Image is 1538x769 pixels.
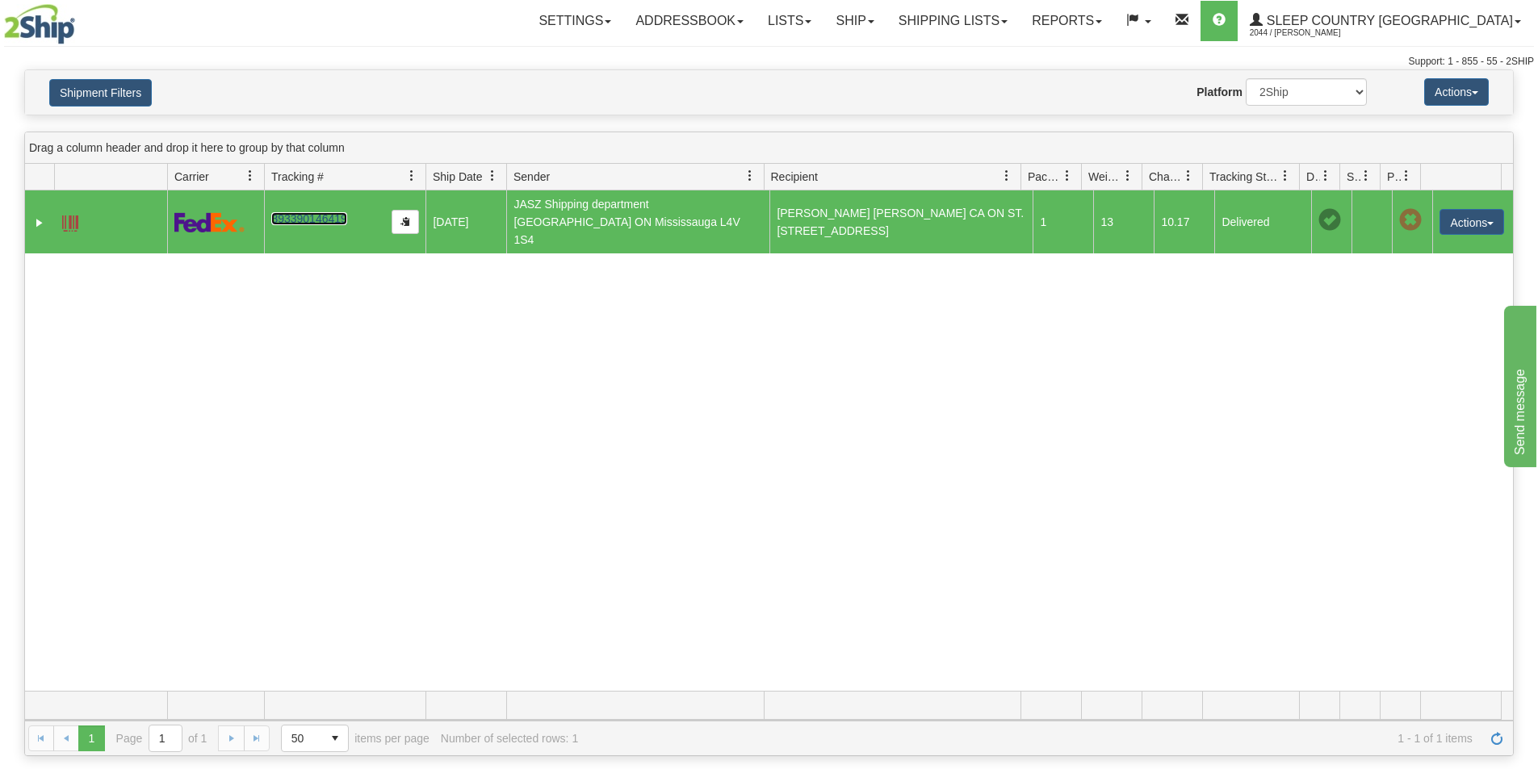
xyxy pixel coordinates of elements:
[886,1,1020,41] a: Shipping lists
[513,169,550,185] span: Sender
[1114,162,1142,190] a: Weight filter column settings
[4,55,1534,69] div: Support: 1 - 855 - 55 - 2SHIP
[49,79,152,107] button: Shipment Filters
[392,210,419,234] button: Copy to clipboard
[1175,162,1202,190] a: Charge filter column settings
[174,212,245,232] img: 2 - FedEx Express®
[1424,78,1489,106] button: Actions
[322,725,348,751] span: select
[1484,725,1510,751] a: Refresh
[1501,302,1536,466] iframe: chat widget
[25,132,1513,164] div: grid grouping header
[623,1,756,41] a: Addressbook
[1214,190,1311,253] td: Delivered
[1238,1,1533,41] a: Sleep Country [GEOGRAPHIC_DATA] 2044 / [PERSON_NAME]
[1440,209,1504,235] button: Actions
[1263,14,1513,27] span: Sleep Country [GEOGRAPHIC_DATA]
[1272,162,1299,190] a: Tracking Status filter column settings
[1387,169,1401,185] span: Pickup Status
[1250,25,1371,41] span: 2044 / [PERSON_NAME]
[4,4,75,44] img: logo2044.jpg
[398,162,425,190] a: Tracking # filter column settings
[1347,169,1360,185] span: Shipment Issues
[1088,169,1122,185] span: Weight
[1028,169,1062,185] span: Packages
[479,162,506,190] a: Ship Date filter column settings
[1318,209,1341,232] span: On time
[1196,84,1243,100] label: Platform
[1209,169,1280,185] span: Tracking Status
[1149,169,1183,185] span: Charge
[1393,162,1420,190] a: Pickup Status filter column settings
[771,169,818,185] span: Recipient
[993,162,1020,190] a: Recipient filter column settings
[174,169,209,185] span: Carrier
[433,169,482,185] span: Ship Date
[441,732,578,745] div: Number of selected rows: 1
[736,162,764,190] a: Sender filter column settings
[769,190,1033,253] td: [PERSON_NAME] [PERSON_NAME] CA ON ST. [STREET_ADDRESS]
[281,725,349,752] span: Page sizes drop down
[1312,162,1339,190] a: Delivery Status filter column settings
[506,190,769,253] td: JASZ Shipping department [GEOGRAPHIC_DATA] ON Mississauga L4V 1S4
[62,208,78,234] a: Label
[1399,209,1422,232] span: Pickup Not Assigned
[281,725,430,752] span: items per page
[31,215,48,231] a: Expand
[823,1,886,41] a: Ship
[1020,1,1114,41] a: Reports
[1093,190,1154,253] td: 13
[12,10,149,29] div: Send message
[1033,190,1093,253] td: 1
[1352,162,1380,190] a: Shipment Issues filter column settings
[237,162,264,190] a: Carrier filter column settings
[271,169,324,185] span: Tracking #
[425,190,506,253] td: [DATE]
[1306,169,1320,185] span: Delivery Status
[1154,190,1214,253] td: 10.17
[78,725,104,751] span: Page 1
[116,725,207,752] span: Page of 1
[291,730,312,746] span: 50
[756,1,823,41] a: Lists
[271,212,346,225] a: 393390146419
[149,725,182,751] input: Page 1
[526,1,623,41] a: Settings
[589,732,1473,745] span: 1 - 1 of 1 items
[1054,162,1081,190] a: Packages filter column settings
